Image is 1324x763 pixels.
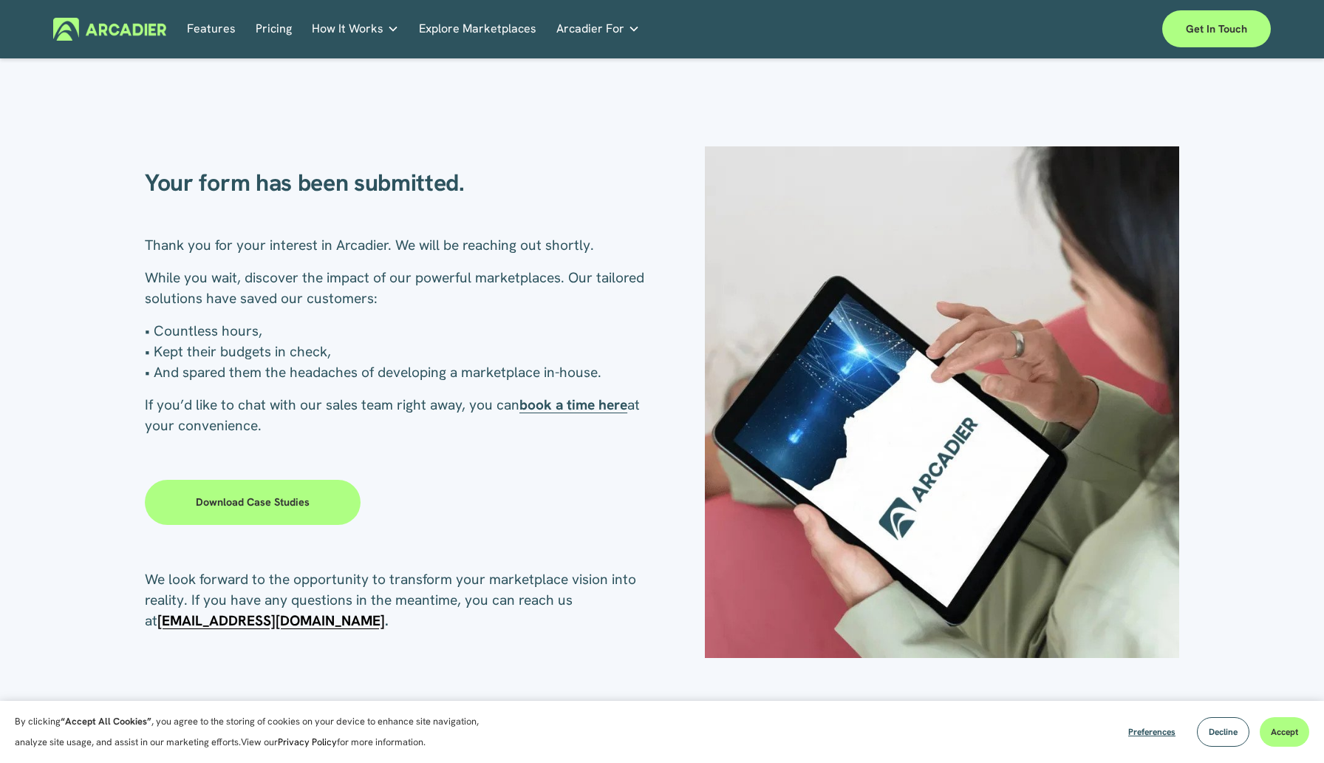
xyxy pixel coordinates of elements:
[145,268,662,309] p: While you wait, discover the impact of our powerful marketplaces. Our tailored solutions have sav...
[312,18,399,41] a: folder dropdown
[519,396,627,414] a: book a time here
[53,18,166,41] img: Arcadier
[1260,717,1309,747] button: Accept
[187,18,236,41] a: Features
[1271,726,1298,738] span: Accept
[145,235,662,256] p: Thank you for your interest in Arcadier. We will be reaching out shortly.
[419,18,536,41] a: Explore Marketplaces
[15,711,495,753] p: By clicking , you agree to the storing of cookies on your device to enhance site navigation, anal...
[1117,717,1187,747] button: Preferences
[1128,726,1175,738] span: Preferences
[145,480,361,524] a: Download case studies
[278,736,337,748] a: Privacy Policy
[145,395,662,436] p: If you’d like to chat with our sales team right away, you can at your convenience.
[1197,717,1249,747] button: Decline
[145,569,662,631] p: We look forward to the opportunity to transform your marketplace vision into reality. If you have...
[556,18,640,41] a: folder dropdown
[256,18,292,41] a: Pricing
[145,167,465,198] strong: Your form has been submitted.
[556,18,624,39] span: Arcadier For
[385,611,389,630] strong: .
[157,611,385,630] a: [EMAIL_ADDRESS][DOMAIN_NAME]
[61,715,151,728] strong: “Accept All Cookies”
[1162,10,1271,47] a: Get in touch
[145,321,662,383] p: • Countless hours, • Kept their budgets in check, • And spared them the headaches of developing a...
[1209,726,1238,738] span: Decline
[312,18,383,39] span: How It Works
